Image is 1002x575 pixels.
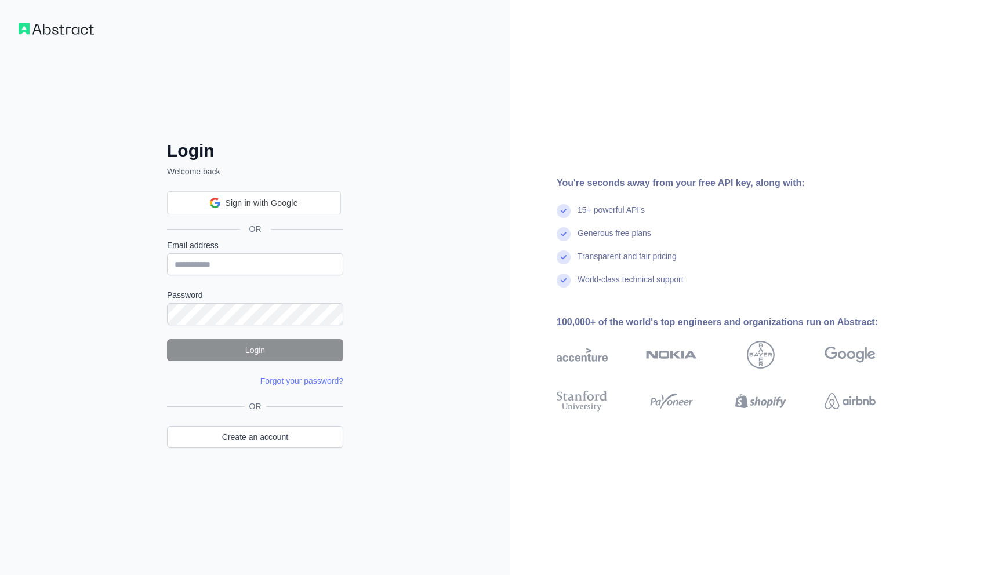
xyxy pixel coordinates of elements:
h2: Login [167,140,343,161]
img: shopify [735,388,786,414]
img: check mark [557,274,571,287]
div: Sign in with Google [167,191,341,214]
span: OR [240,223,271,235]
span: Sign in with Google [225,197,297,209]
label: Email address [167,239,343,251]
div: Generous free plans [578,227,651,250]
img: google [825,341,876,369]
div: Transparent and fair pricing [578,250,677,274]
img: check mark [557,227,571,241]
span: OR [245,401,266,412]
img: check mark [557,204,571,218]
div: 15+ powerful API's [578,204,645,227]
img: nokia [646,341,697,369]
img: accenture [557,341,608,369]
label: Password [167,289,343,301]
img: stanford university [557,388,608,414]
div: World-class technical support [578,274,684,297]
img: bayer [747,341,775,369]
a: Forgot your password? [260,376,343,385]
p: Welcome back [167,166,343,177]
img: Workflow [19,23,94,35]
button: Login [167,339,343,361]
div: You're seconds away from your free API key, along with: [557,176,913,190]
img: airbnb [825,388,876,414]
a: Create an account [167,426,343,448]
img: payoneer [646,388,697,414]
div: 100,000+ of the world's top engineers and organizations run on Abstract: [557,315,913,329]
img: check mark [557,250,571,264]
